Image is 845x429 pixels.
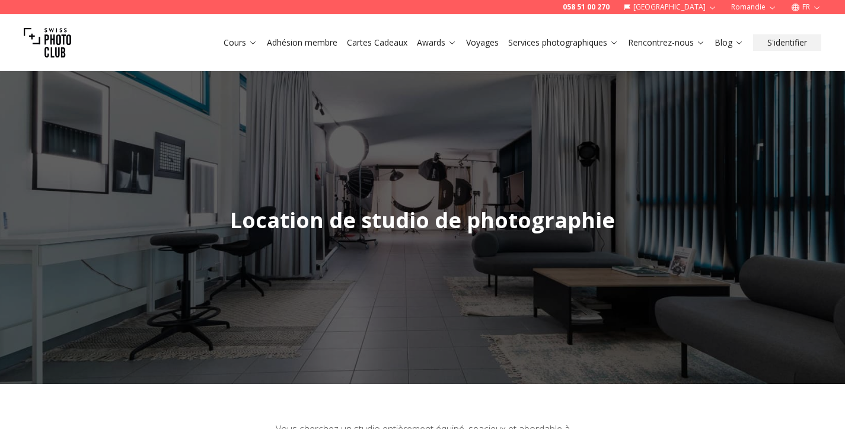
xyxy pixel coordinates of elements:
a: Voyages [466,37,499,49]
button: Voyages [461,34,503,51]
a: Blog [715,37,744,49]
button: Blog [710,34,748,51]
button: Cours [219,34,262,51]
a: Rencontrez-nous [628,37,705,49]
button: Awards [412,34,461,51]
span: Location de studio de photographie [230,206,615,235]
a: Cartes Cadeaux [347,37,407,49]
button: S'identifier [753,34,821,51]
img: Swiss photo club [24,19,71,66]
a: Services photographiques [508,37,618,49]
button: Rencontrez-nous [623,34,710,51]
button: Adhésion membre [262,34,342,51]
button: Services photographiques [503,34,623,51]
a: Awards [417,37,457,49]
button: Cartes Cadeaux [342,34,412,51]
a: 058 51 00 270 [563,2,610,12]
a: Adhésion membre [267,37,337,49]
a: Cours [224,37,257,49]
